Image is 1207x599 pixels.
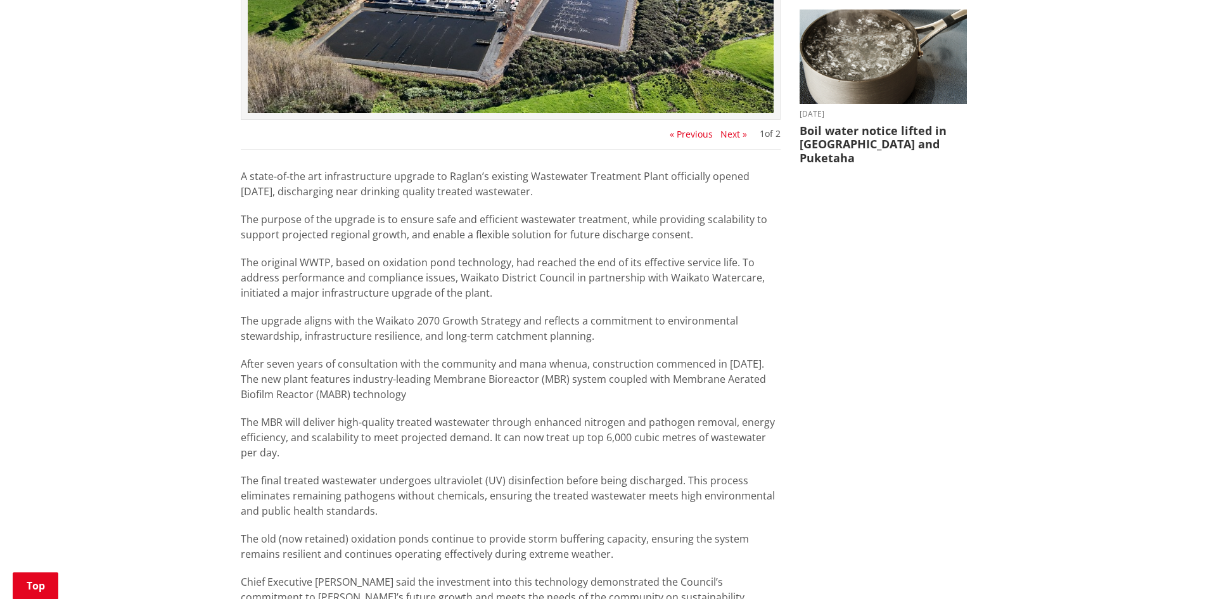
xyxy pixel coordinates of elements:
[241,356,781,402] p: After seven years of consultation with the community and mana whenua, construction commenced in [...
[241,169,781,199] p: A state-of-the art infrastructure upgrade to Raglan’s existing Wastewater Treatment Plant officia...
[241,415,781,460] p: The MBR will deliver high-quality treated wastewater through enhanced nitrogen and pathogen remov...
[241,313,781,344] p: The upgrade aligns with the Waikato 2070 Growth Strategy and reflects a commitment to environment...
[720,129,747,139] button: Next »
[800,110,967,118] time: [DATE]
[241,255,781,300] p: The original WWTP, based on oxidation pond technology, had reached the end of its effective servi...
[241,212,781,242] p: The purpose of the upgrade is to ensure safe and efficient wastewater treatment, while providing ...
[800,124,967,165] h3: Boil water notice lifted in [GEOGRAPHIC_DATA] and Puketaha
[241,473,781,518] p: The final treated wastewater undergoes ultraviolet (UV) disinfection before being discharged. Thi...
[760,127,765,139] span: 1
[800,10,967,104] img: boil water notice
[1149,546,1194,591] iframe: Messenger Launcher
[670,129,713,139] button: « Previous
[800,10,967,165] a: boil water notice gordonton puketaha [DATE] Boil water notice lifted in [GEOGRAPHIC_DATA] and Puk...
[241,531,781,562] p: The old (now retained) oxidation ponds continue to provide storm buffering capacity, ensuring the...
[13,572,58,599] a: Top
[760,129,781,138] div: of 2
